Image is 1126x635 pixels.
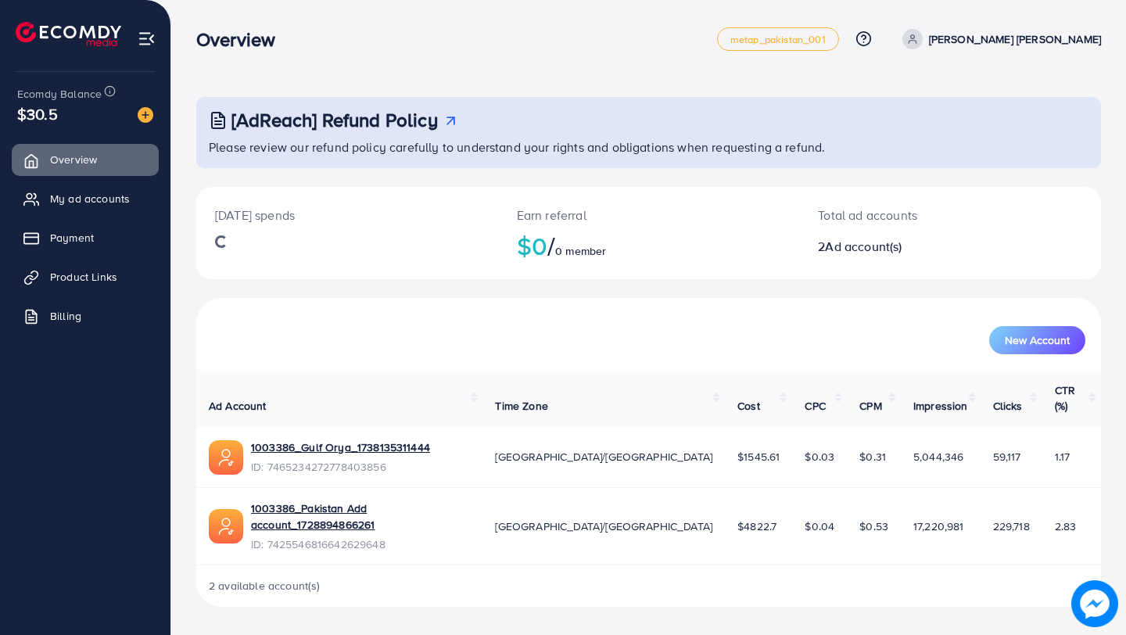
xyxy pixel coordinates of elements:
span: Ad Account [209,398,267,414]
a: Payment [12,222,159,253]
span: Payment [50,230,94,246]
span: My ad accounts [50,191,130,206]
a: 1003386_Gulf Orya_1738135311444 [251,439,430,455]
span: Ad account(s) [825,238,902,255]
span: 5,044,346 [913,449,963,465]
h3: [AdReach] Refund Policy [231,109,438,131]
span: Time Zone [495,398,547,414]
a: 1003386_Pakistan Add account_1728894866261 [251,500,470,533]
span: Ecomdy Balance [17,86,102,102]
button: New Account [989,326,1085,354]
img: menu [138,30,156,48]
span: ID: 7465234272778403856 [251,459,430,475]
h3: Overview [196,28,288,51]
span: CTR (%) [1055,382,1075,414]
img: logo [16,22,121,46]
img: ic-ads-acc.e4c84228.svg [209,509,243,544]
img: image [138,107,153,123]
span: Product Links [50,269,117,285]
span: 0 member [555,243,606,259]
p: Earn referral [517,206,781,224]
span: / [547,228,555,264]
span: ID: 7425546816642629648 [251,536,470,552]
span: [GEOGRAPHIC_DATA]/[GEOGRAPHIC_DATA] [495,518,712,534]
span: 2 available account(s) [209,578,321,594]
img: ic-ads-acc.e4c84228.svg [209,440,243,475]
span: Impression [913,398,968,414]
span: $0.03 [805,449,834,465]
h2: $0 [517,231,781,260]
span: New Account [1005,335,1070,346]
span: $30.5 [17,102,58,125]
span: Overview [50,152,97,167]
span: Billing [50,308,81,324]
span: 229,718 [993,518,1030,534]
span: 59,117 [993,449,1021,465]
span: Clicks [993,398,1023,414]
span: [GEOGRAPHIC_DATA]/[GEOGRAPHIC_DATA] [495,449,712,465]
span: $0.53 [859,518,888,534]
span: CPC [805,398,825,414]
span: 2.83 [1055,518,1077,534]
a: Product Links [12,261,159,292]
span: 1.17 [1055,449,1070,465]
span: $1545.61 [737,449,780,465]
span: metap_pakistan_001 [730,34,826,45]
p: Total ad accounts [818,206,1006,224]
a: Overview [12,144,159,175]
h2: 2 [818,239,1006,254]
p: Please review our refund policy carefully to understand your rights and obligations when requesti... [209,138,1092,156]
span: Cost [737,398,760,414]
p: [DATE] spends [215,206,479,224]
span: $0.31 [859,449,886,465]
p: [PERSON_NAME] [PERSON_NAME] [929,30,1101,48]
span: $0.04 [805,518,834,534]
span: CPM [859,398,881,414]
a: metap_pakistan_001 [717,27,839,51]
span: 17,220,981 [913,518,964,534]
a: Billing [12,300,159,332]
span: $4822.7 [737,518,776,534]
a: My ad accounts [12,183,159,214]
a: [PERSON_NAME] [PERSON_NAME] [896,29,1101,49]
img: image [1071,580,1118,627]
